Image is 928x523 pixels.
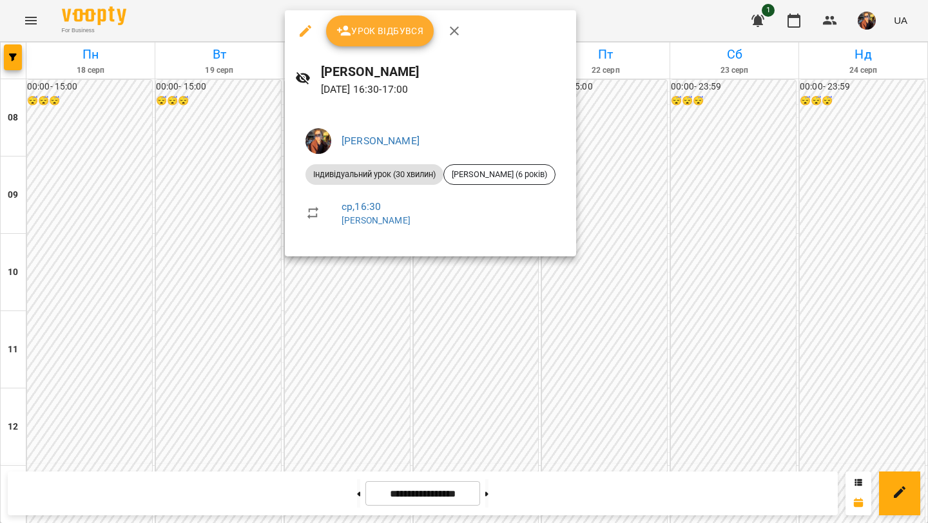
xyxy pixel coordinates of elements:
button: Урок відбувся [326,15,434,46]
span: Урок відбувся [336,23,424,39]
span: [PERSON_NAME] (6 років) [444,169,555,180]
a: [PERSON_NAME] [342,135,420,147]
a: ср , 16:30 [342,200,381,213]
div: [PERSON_NAME] (6 років) [443,164,556,185]
p: [DATE] 16:30 - 17:00 [321,82,566,97]
a: [PERSON_NAME] [342,215,411,225]
img: 64c67bdf17accf7feec17070992476f4.jpg [305,128,331,154]
h6: [PERSON_NAME] [321,62,566,82]
span: Індивідуальний урок (30 хвилин) [305,169,443,180]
